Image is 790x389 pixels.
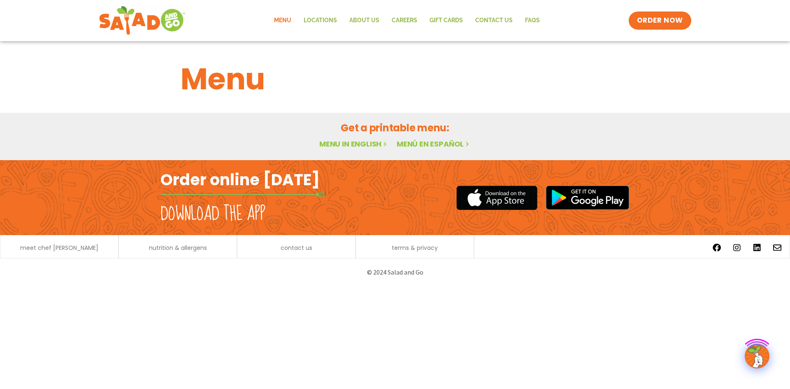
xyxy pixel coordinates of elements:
[637,16,683,26] span: ORDER NOW
[165,267,625,278] p: © 2024 Salad and Go
[20,245,98,251] a: meet chef [PERSON_NAME]
[297,11,343,30] a: Locations
[386,11,423,30] a: Careers
[519,11,546,30] a: FAQs
[268,11,546,30] nav: Menu
[160,192,325,197] img: fork
[319,139,388,149] a: Menu in English
[629,12,691,30] a: ORDER NOW
[469,11,519,30] a: Contact Us
[99,4,186,37] img: new-SAG-logo-768×292
[160,170,320,190] h2: Order online [DATE]
[423,11,469,30] a: GIFT CARDS
[456,184,537,211] img: appstore
[397,139,471,149] a: Menú en español
[181,57,609,101] h1: Menu
[149,245,207,251] a: nutrition & allergens
[268,11,297,30] a: Menu
[281,245,312,251] a: contact us
[546,185,630,210] img: google_play
[181,121,609,135] h2: Get a printable menu:
[392,245,438,251] a: terms & privacy
[343,11,386,30] a: About Us
[160,203,265,226] h2: Download the app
